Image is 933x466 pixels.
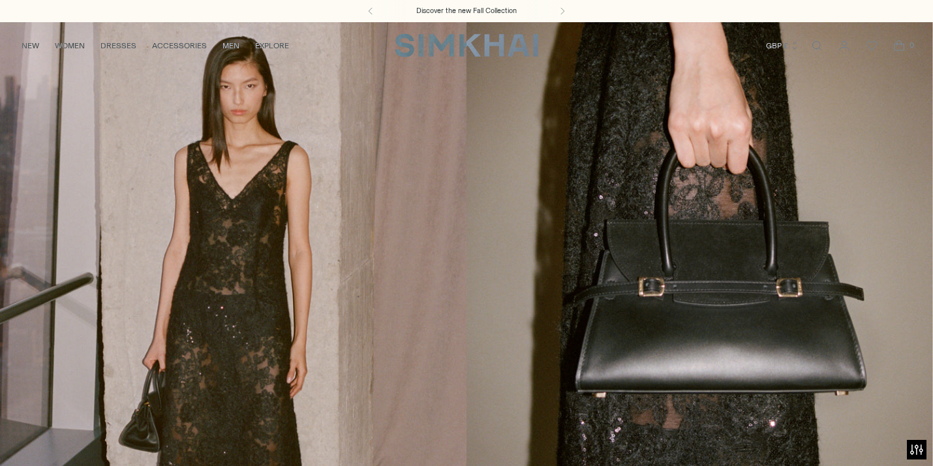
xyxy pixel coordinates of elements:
a: MEN [222,31,239,60]
a: DRESSES [100,31,136,60]
a: ACCESSORIES [152,31,207,60]
a: Open search modal [804,33,830,59]
a: SIMKHAI [395,33,538,58]
a: NEW [22,31,39,60]
a: Discover the new Fall Collection [416,6,517,16]
a: Wishlist [859,33,885,59]
button: GBP £ [766,31,799,60]
a: Go to the account page [831,33,857,59]
a: Open cart modal [886,33,912,59]
a: WOMEN [55,31,85,60]
a: EXPLORE [255,31,289,60]
span: 0 [906,39,917,51]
